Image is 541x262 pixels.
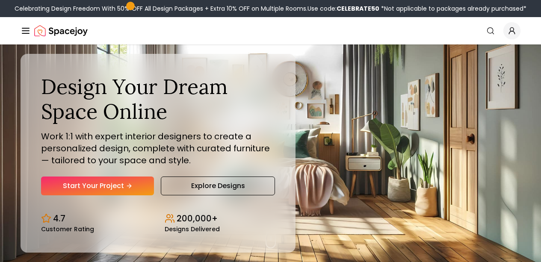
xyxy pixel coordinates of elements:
[41,226,94,232] small: Customer Rating
[165,226,220,232] small: Designs Delivered
[41,206,275,232] div: Design stats
[41,74,275,124] h1: Design Your Dream Space Online
[41,177,154,195] a: Start Your Project
[34,22,88,39] a: Spacejoy
[15,4,526,13] div: Celebrating Design Freedom With 50% OFF All Design Packages + Extra 10% OFF on Multiple Rooms.
[21,17,520,44] nav: Global
[337,4,379,13] b: CELEBRATE50
[34,22,88,39] img: Spacejoy Logo
[41,130,275,166] p: Work 1:1 with expert interior designers to create a personalized design, complete with curated fu...
[379,4,526,13] span: *Not applicable to packages already purchased*
[53,212,65,224] p: 4.7
[161,177,275,195] a: Explore Designs
[307,4,379,13] span: Use code:
[177,212,218,224] p: 200,000+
